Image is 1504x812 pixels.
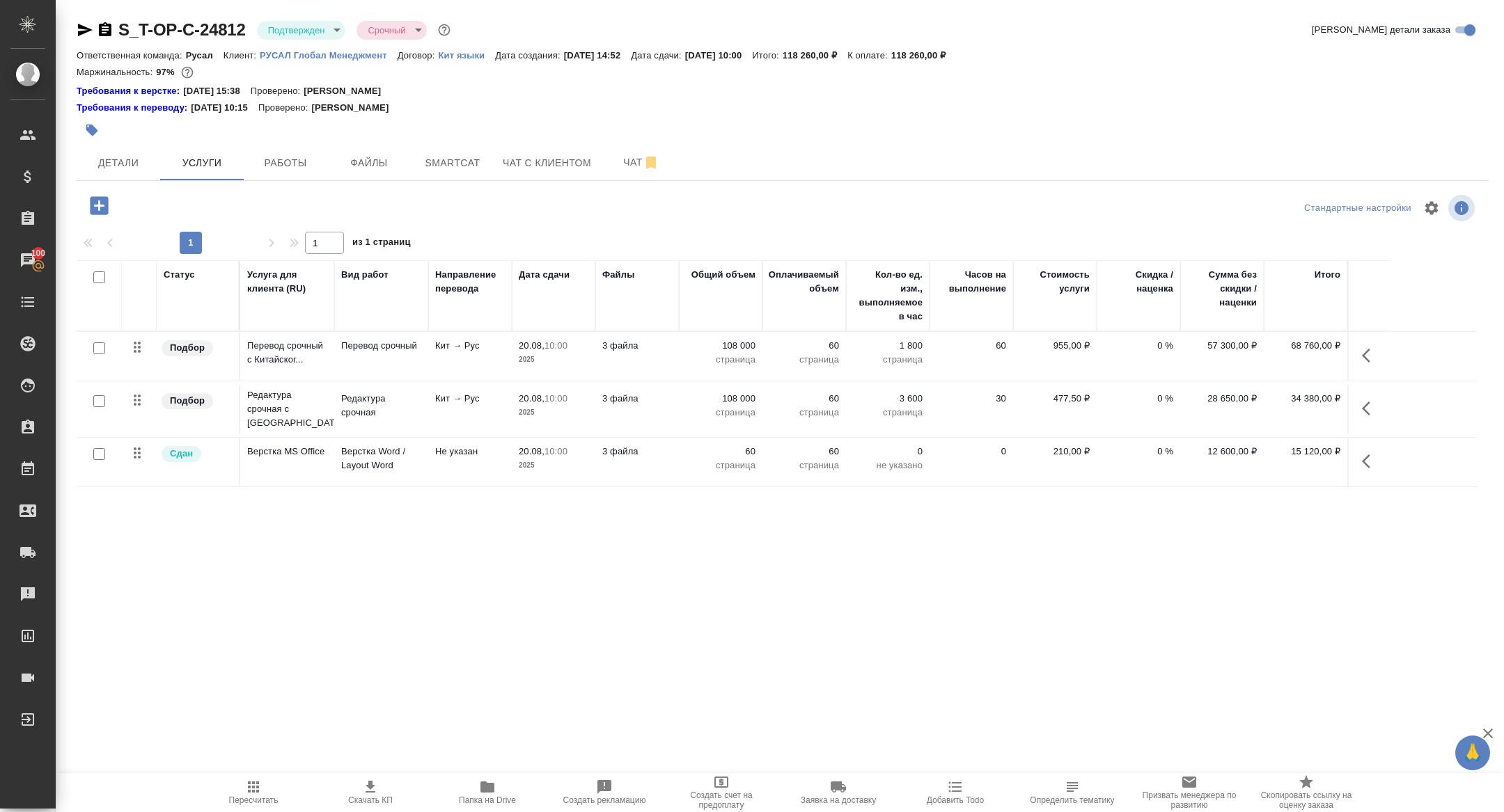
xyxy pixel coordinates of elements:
span: Детали [85,154,152,172]
p: 0 % [1104,445,1173,459]
p: 20.08, [519,340,545,351]
span: Smartcat [419,154,486,172]
p: страница [769,459,839,472]
div: Дата сдачи [519,268,570,282]
p: 60 [769,392,839,406]
div: Вид работ [341,268,389,282]
svg: Отписаться [643,154,659,171]
p: 10:00 [545,393,567,404]
span: Настроить таблицу [1415,191,1448,225]
p: 477,50 ₽ [1020,392,1090,406]
p: 955,00 ₽ [1020,339,1090,353]
p: 0 % [1104,392,1173,406]
p: Подбор [170,341,205,355]
div: Статус [164,268,195,282]
div: Подтвержден [257,21,346,40]
p: Кит → Рус [435,339,505,353]
p: 60 [769,339,839,353]
p: страница [686,353,755,367]
span: Добавить Todo [927,795,984,805]
p: 34 380,00 ₽ [1271,392,1340,406]
p: 3 файла [602,392,672,406]
p: [DATE] 10:15 [191,101,258,115]
div: Скидка / наценка [1104,268,1173,296]
a: РУСАЛ Глобал Менеджмент [260,49,398,61]
p: Редактура срочная [341,392,421,420]
span: Определить тематику [1030,795,1114,805]
td: 0 [930,438,1013,486]
p: 0 % [1104,339,1173,353]
p: Подбор [170,394,205,408]
button: Показать кнопки [1354,339,1387,372]
p: Не указан [435,445,505,459]
span: Создать рекламацию [563,795,646,805]
div: Стоимость услуги [1020,268,1090,296]
button: Скачать КП [312,773,429,812]
p: Клиент: [224,50,260,61]
p: Кит → Рус [435,392,505,406]
p: страница [769,406,839,420]
p: Итого: [752,50,782,61]
button: Добавить тэг [77,115,107,145]
button: Показать кнопки [1354,392,1387,425]
p: Кит языки [438,50,495,61]
button: Создать счет на предоплату [663,773,780,812]
button: 🙏 [1455,735,1490,770]
div: Итого [1315,268,1340,282]
p: 60 [769,445,839,459]
span: Файлы [336,154,402,172]
p: [DATE] 14:52 [564,50,632,61]
a: Кит языки [438,49,495,61]
span: Работы [252,154,319,172]
p: 3 файла [602,339,672,353]
a: Требования к верстке: [77,84,183,98]
p: не указано [853,459,923,472]
p: 1 800 [853,339,923,353]
div: Подтвержден [357,21,426,40]
button: Скопировать ссылку на оценку заказа [1248,773,1365,812]
p: Маржинальность: [77,67,156,77]
p: [PERSON_NAME] [311,101,399,115]
div: Оплачиваемый объем [769,268,839,296]
span: Пересчитать [229,795,279,805]
p: 210,00 ₽ [1020,445,1090,459]
p: Дата сдачи: [631,50,684,61]
p: страница [853,406,923,420]
p: [DATE] 15:38 [183,84,251,98]
button: Папка на Drive [429,773,546,812]
div: Направление перевода [435,268,505,296]
p: 20.08, [519,393,545,404]
button: Пересчитать [195,773,312,812]
p: Сдан [170,447,193,461]
p: 2025 [519,406,588,420]
p: РУСАЛ Глобал Менеджмент [260,50,398,61]
span: Скачать КП [348,795,393,805]
button: Добавить Todo [897,773,1014,812]
p: Перевод срочный [341,339,421,353]
p: 97% [156,67,178,77]
p: Редактура срочная с [GEOGRAPHIC_DATA]... [247,388,327,430]
p: 108 000 [686,392,755,406]
p: 28 650,00 ₽ [1187,392,1257,406]
button: Показать кнопки [1354,445,1387,478]
button: Создать рекламацию [546,773,663,812]
p: Верстка Word / Layout Word [341,445,421,472]
button: Заявка на доставку [780,773,897,812]
span: Скопировать ссылку на оценку заказа [1256,790,1356,810]
div: Общий объем [691,268,755,282]
p: страница [853,353,923,367]
p: страница [686,459,755,472]
div: Сумма без скидки / наценки [1187,268,1257,310]
p: Верстка MS Office [247,445,327,459]
p: 118 260,00 ₽ [783,50,847,61]
p: [PERSON_NAME] [304,84,391,98]
button: Определить тематику [1014,773,1131,812]
button: Срочный [363,24,409,36]
span: [PERSON_NAME] детали заказа [1312,23,1450,37]
p: 57 300,00 ₽ [1187,339,1257,353]
p: 15 120,00 ₽ [1271,445,1340,459]
p: 12 600,00 ₽ [1187,445,1257,459]
span: Чат [608,154,675,171]
p: 68 760,00 ₽ [1271,339,1340,353]
div: Файлы [602,268,634,282]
